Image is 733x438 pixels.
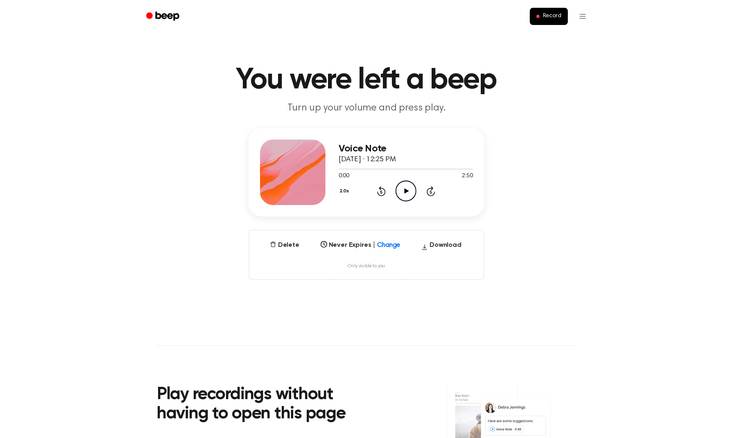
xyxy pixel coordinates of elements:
[573,7,593,26] button: Open menu
[267,240,303,250] button: Delete
[462,172,473,181] span: 2:50
[140,9,187,25] a: Beep
[157,65,576,95] h1: You were left a beep
[543,13,561,20] span: Record
[339,172,349,181] span: 0:00
[157,385,378,424] h2: Play recordings without having to open this page
[339,184,352,198] button: 2.0x
[530,8,568,25] button: Record
[339,143,473,154] h3: Voice Note
[418,240,465,253] button: Download
[209,102,524,115] p: Turn up your volume and press play.
[348,263,385,269] span: Only visible to you
[339,156,396,163] span: [DATE] · 12:25 PM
